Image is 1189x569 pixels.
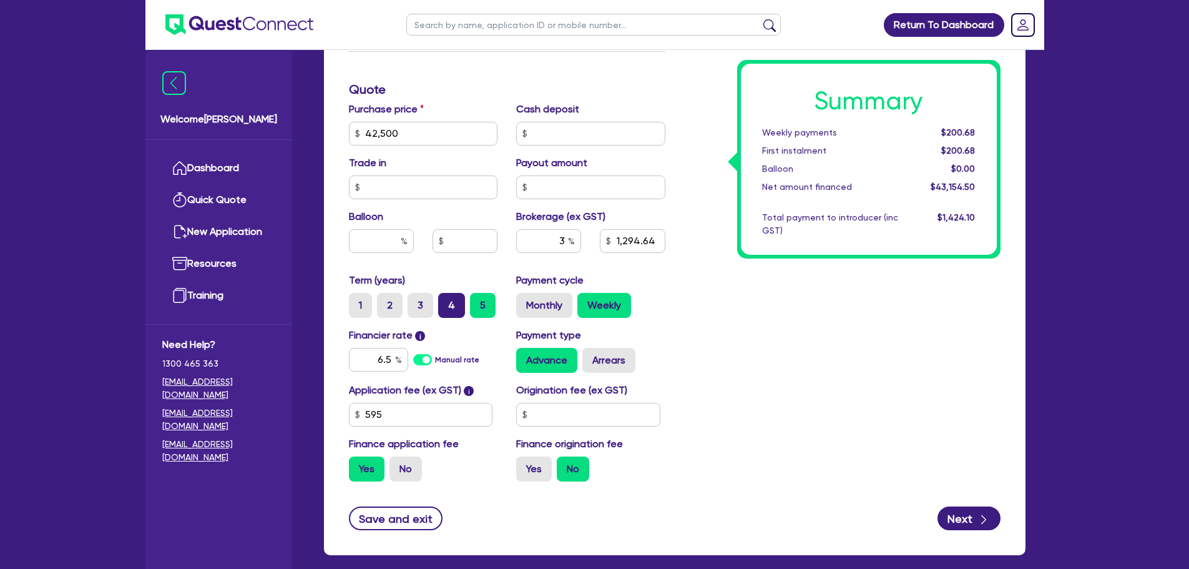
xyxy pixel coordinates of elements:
label: 4 [438,293,465,318]
span: $200.68 [941,146,975,156]
span: Welcome [PERSON_NAME] [160,112,277,127]
label: No [557,457,589,482]
a: Return To Dashboard [884,13,1004,37]
label: Trade in [349,156,386,171]
a: [EMAIL_ADDRESS][DOMAIN_NAME] [162,375,275,402]
div: Balloon [753,162,908,176]
label: Advance [516,348,577,373]
span: 1300 465 363 [162,357,275,370]
a: Training [162,280,275,312]
a: Resources [162,248,275,280]
label: Finance origination fee [516,437,623,452]
label: Weekly [577,293,631,318]
label: Brokerage (ex GST) [516,209,605,224]
label: 1 [349,293,372,318]
img: icon-menu-close [162,71,186,95]
label: 2 [377,293,403,318]
span: i [464,386,474,396]
img: quick-quote [172,192,187,207]
label: Financier rate [349,328,426,343]
label: Origination fee (ex GST) [516,383,627,398]
label: 5 [470,293,496,318]
label: Manual rate [435,354,479,365]
h1: Summary [762,86,976,116]
label: Payout amount [516,156,587,171]
label: Monthly [516,293,572,318]
label: Cash deposit [516,102,579,117]
div: Weekly payments [753,126,908,139]
label: Purchase price [349,102,424,117]
span: $43,154.50 [931,182,975,192]
label: Arrears [582,348,635,373]
label: Balloon [349,209,383,224]
img: resources [172,256,187,271]
label: Payment type [516,328,581,343]
a: New Application [162,216,275,248]
img: training [172,288,187,303]
label: Yes [349,457,384,482]
div: Net amount financed [753,181,908,194]
img: quest-connect-logo-blue [165,14,313,35]
span: $0.00 [951,164,975,174]
span: $1,424.10 [937,212,975,222]
h3: Quote [349,82,665,97]
button: Save and exit [349,507,443,530]
span: Need Help? [162,337,275,352]
label: No [389,457,422,482]
span: $200.68 [941,127,975,137]
label: Application fee (ex GST) [349,383,461,398]
a: Dropdown toggle [1007,9,1039,41]
img: new-application [172,224,187,239]
label: Finance application fee [349,437,459,452]
div: Total payment to introducer (inc GST) [753,211,908,237]
label: Payment cycle [516,273,584,288]
label: Yes [516,457,552,482]
a: [EMAIL_ADDRESS][DOMAIN_NAME] [162,438,275,464]
a: Quick Quote [162,184,275,216]
label: Term (years) [349,273,405,288]
a: Dashboard [162,152,275,184]
button: Next [937,507,1001,530]
span: i [415,331,425,341]
div: First instalment [753,144,908,157]
a: [EMAIL_ADDRESS][DOMAIN_NAME] [162,407,275,433]
input: Search by name, application ID or mobile number... [406,14,781,36]
label: 3 [408,293,433,318]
